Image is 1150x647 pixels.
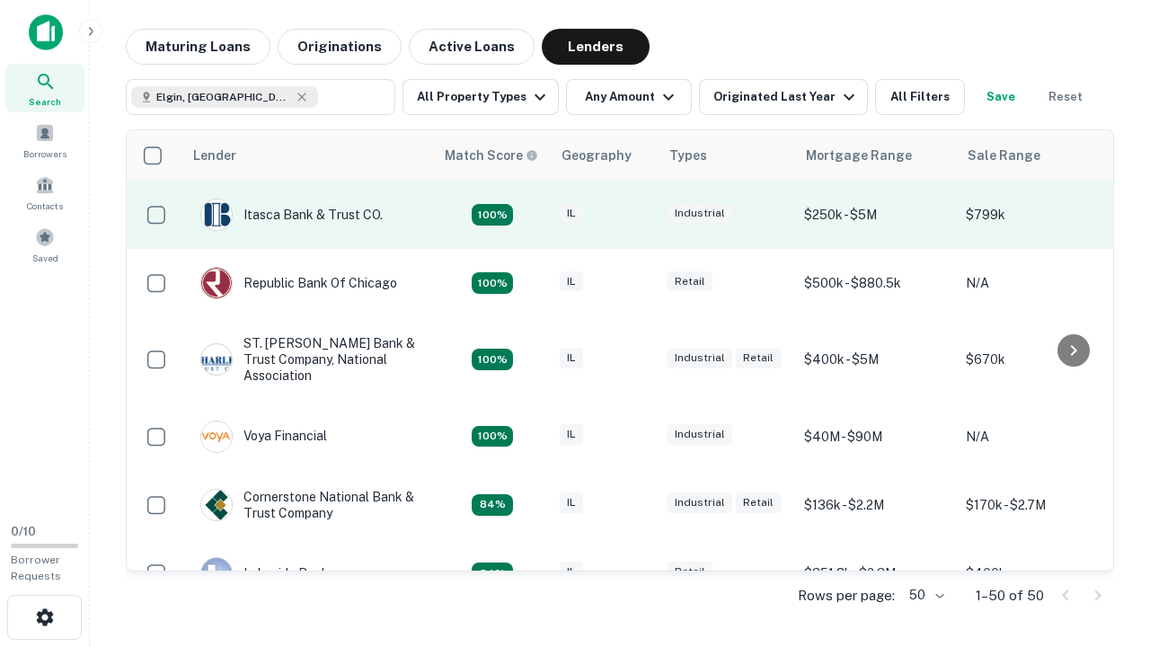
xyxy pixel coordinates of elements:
iframe: Chat Widget [1060,503,1150,589]
td: $799k [957,181,1119,249]
span: Borrowers [23,146,66,161]
div: IL [560,492,583,513]
div: IL [560,271,583,292]
div: Retail [736,348,781,368]
button: Reset [1037,79,1094,115]
img: picture [201,199,232,230]
button: All Filters [875,79,965,115]
span: Elgin, [GEOGRAPHIC_DATA], [GEOGRAPHIC_DATA] [156,89,291,105]
div: Cornerstone National Bank & Trust Company [200,489,416,521]
div: Retail [668,562,712,582]
div: Mortgage Range [806,145,912,166]
div: Voya Financial [200,421,327,453]
td: $400k - $5M [795,317,957,403]
div: Types [669,145,707,166]
td: $250k - $5M [795,181,957,249]
td: N/A [957,403,1119,471]
div: IL [560,203,583,224]
div: Geography [562,145,632,166]
div: Capitalize uses an advanced AI algorithm to match your search with the best lender. The match sco... [472,349,513,370]
div: Republic Bank Of Chicago [200,267,397,299]
div: Industrial [668,424,732,445]
div: IL [560,424,583,445]
div: Capitalize uses an advanced AI algorithm to match your search with the best lender. The match sco... [472,204,513,226]
td: N/A [957,249,1119,317]
div: IL [560,348,583,368]
img: picture [201,268,232,298]
a: Saved [5,220,84,269]
td: $670k [957,317,1119,403]
div: Industrial [668,203,732,224]
button: Maturing Loans [126,29,270,65]
div: Industrial [668,492,732,513]
div: ST. [PERSON_NAME] Bank & Trust Company, National Association [200,335,416,385]
td: $351.8k - $2.3M [795,539,957,607]
div: Capitalize uses an advanced AI algorithm to match your search with the best lender. The match sco... [472,272,513,294]
button: Originations [278,29,402,65]
button: Save your search to get updates of matches that match your search criteria. [972,79,1030,115]
div: Lakeside Bank [200,557,329,589]
td: $40M - $90M [795,403,957,471]
div: Retail [668,271,712,292]
img: capitalize-icon.png [29,14,63,50]
td: $500k - $880.5k [795,249,957,317]
a: Borrowers [5,116,84,164]
th: Types [659,130,795,181]
h6: Match Score [445,146,535,165]
th: Lender [182,130,434,181]
span: Borrower Requests [11,554,61,582]
button: Originated Last Year [699,79,868,115]
div: Lender [193,145,236,166]
td: $170k - $2.7M [957,471,1119,539]
div: Capitalize uses an advanced AI algorithm to match your search with the best lender. The match sco... [472,563,513,584]
td: $136k - $2.2M [795,471,957,539]
img: picture [201,558,232,589]
button: All Property Types [402,79,559,115]
button: Lenders [542,29,650,65]
button: Any Amount [566,79,692,115]
th: Mortgage Range [795,130,957,181]
img: picture [201,421,232,452]
div: Capitalize uses an advanced AI algorithm to match your search with the best lender. The match sco... [472,426,513,448]
div: Capitalize uses an advanced AI algorithm to match your search with the best lender. The match sco... [445,146,538,165]
th: Sale Range [957,130,1119,181]
span: Contacts [27,199,63,213]
button: Active Loans [409,29,535,65]
span: 0 / 10 [11,525,36,538]
img: picture [201,490,232,520]
div: Industrial [668,348,732,368]
div: Originated Last Year [713,86,860,108]
div: Sale Range [968,145,1040,166]
p: Rows per page: [798,585,895,607]
div: 50 [902,582,947,608]
th: Capitalize uses an advanced AI algorithm to match your search with the best lender. The match sco... [434,130,551,181]
div: Retail [736,492,781,513]
img: picture [201,344,232,375]
p: 1–50 of 50 [976,585,1044,607]
td: $400k [957,539,1119,607]
th: Geography [551,130,659,181]
a: Search [5,64,84,112]
span: Saved [32,251,58,265]
div: Itasca Bank & Trust CO. [200,199,383,231]
div: Capitalize uses an advanced AI algorithm to match your search with the best lender. The match sco... [472,494,513,516]
a: Contacts [5,168,84,217]
div: IL [560,562,583,582]
span: Search [29,94,61,109]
